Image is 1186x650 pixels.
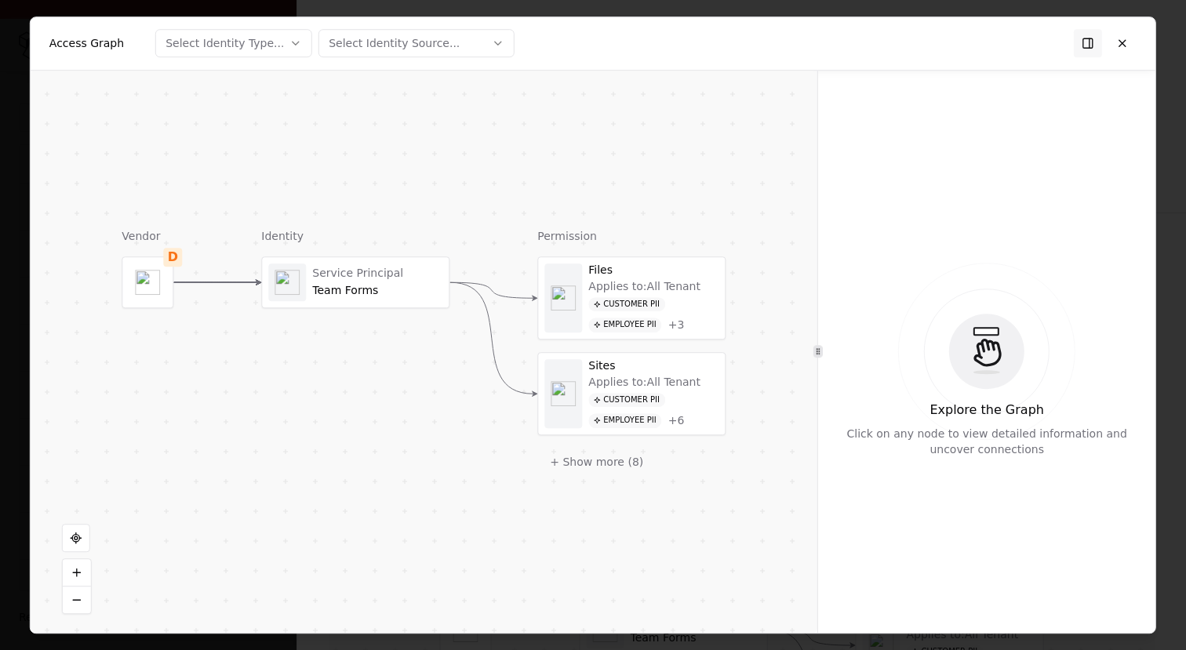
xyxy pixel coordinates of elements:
div: Applies to: All Tenant [588,376,700,390]
div: Click on any node to view detailed information and uncover connections [830,426,1144,457]
div: Access Graph [49,35,124,51]
div: Sites [588,359,719,373]
div: + 6 [668,414,685,428]
div: Employee PII [588,318,661,332]
div: Permission [537,228,726,244]
div: Identity [261,228,449,244]
div: Employee PII [588,413,661,428]
div: Explore the Graph [930,401,1044,419]
button: +6 [668,414,685,428]
div: Vendor [122,228,173,244]
button: + Show more (8) [537,448,656,476]
button: Select Identity Source... [318,29,515,57]
div: Customer PII [588,297,665,312]
div: Customer PII [588,393,665,408]
div: Applies to: All Tenant [588,280,700,294]
div: Select Identity Type... [166,35,284,51]
div: Select Identity Source... [329,35,460,51]
div: Service Principal [312,267,442,281]
div: D [163,248,182,267]
div: Files [588,263,719,278]
button: Select Identity Type... [155,29,312,57]
button: +3 [668,318,685,332]
div: Team Forms [312,284,442,298]
div: + 3 [668,318,685,332]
